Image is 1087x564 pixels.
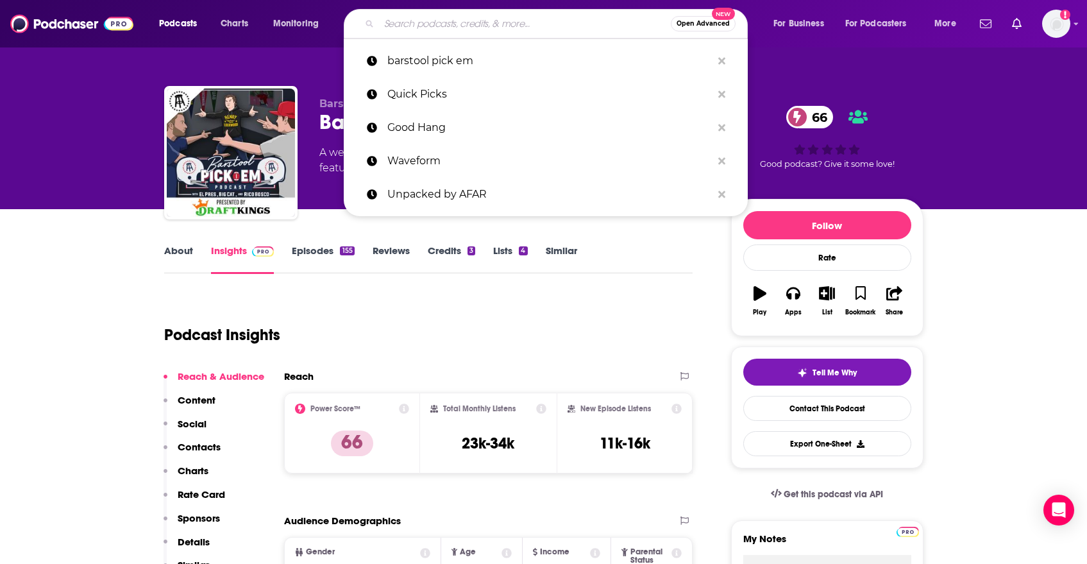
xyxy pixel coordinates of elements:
p: Details [178,536,210,548]
div: Apps [785,309,802,316]
button: Details [164,536,210,560]
div: Search podcasts, credits, & more... [356,9,760,38]
a: Show notifications dropdown [975,13,997,35]
button: tell me why sparkleTell Me Why [743,359,911,386]
button: Reach & Audience [164,370,264,394]
span: Barstool Sports [319,98,402,110]
img: Podchaser Pro [252,246,274,257]
button: Follow [743,211,911,239]
a: Good Hang [344,111,748,144]
a: Contact This Podcast [743,396,911,421]
div: Share [886,309,903,316]
button: Apps [777,278,810,324]
span: Logged in as KaitlynEsposito [1042,10,1070,38]
button: Rate Card [164,488,225,512]
button: Bookmark [844,278,877,324]
button: Contacts [164,441,221,465]
button: open menu [150,13,214,34]
button: Sponsors [164,512,220,536]
span: For Business [773,15,824,33]
h2: New Episode Listens [580,404,651,413]
div: List [822,309,832,316]
div: 66Good podcast? Give it some love! [731,98,923,177]
p: Sponsors [178,512,220,524]
a: barstool pick em [344,44,748,78]
div: A weekly podcast [319,145,689,176]
img: Podchaser - Follow, Share and Rate Podcasts [10,12,133,36]
h2: Audience Demographics [284,515,401,527]
p: 66 [331,431,373,456]
p: Rate Card [178,488,225,500]
button: open menu [764,13,840,34]
a: Episodes155 [292,244,354,274]
label: My Notes [743,533,911,555]
p: Charts [178,465,208,477]
span: Monitoring [273,15,319,33]
button: Charts [164,465,208,488]
a: Show notifications dropdown [1007,13,1027,35]
svg: Add a profile image [1060,10,1070,20]
span: For Podcasters [845,15,907,33]
button: Play [743,278,777,324]
p: Unpacked by AFAR [387,178,712,211]
button: open menu [264,13,335,34]
a: Credits3 [428,244,475,274]
span: Podcasts [159,15,197,33]
div: Rate [743,244,911,271]
p: Quick Picks [387,78,712,111]
p: barstool pick em [387,44,712,78]
h3: 23k-34k [462,434,514,453]
button: Social [164,418,206,441]
p: Social [178,418,206,430]
img: User Profile [1042,10,1070,38]
span: More [934,15,956,33]
a: About [164,244,193,274]
div: 3 [468,246,475,255]
span: New [712,8,735,20]
button: Share [877,278,911,324]
span: Charts [221,15,248,33]
div: Bookmark [845,309,875,316]
span: featuring [319,160,689,176]
a: Unpacked by AFAR [344,178,748,211]
h2: Reach [284,370,314,382]
a: Pro website [897,525,919,537]
p: Reach & Audience [178,370,264,382]
a: Get this podcast via API [761,479,894,510]
a: Lists4 [493,244,527,274]
a: Charts [212,13,256,34]
button: Show profile menu [1042,10,1070,38]
h1: Podcast Insights [164,325,280,345]
span: Get this podcast via API [784,489,883,500]
button: open menu [837,13,925,34]
span: Age [460,548,476,556]
a: 66 [786,106,834,128]
div: Open Intercom Messenger [1043,495,1074,526]
h3: 11k-16k [600,434,650,453]
button: Content [164,394,215,418]
span: Gender [306,548,335,556]
a: Waveform [344,144,748,178]
p: Content [178,394,215,406]
span: 66 [799,106,834,128]
span: Good podcast? Give it some love! [760,159,895,169]
p: Good Hang [387,111,712,144]
a: InsightsPodchaser Pro [211,244,274,274]
span: Tell Me Why [813,368,857,378]
div: 4 [519,246,527,255]
span: Open Advanced [677,21,730,27]
img: Barstool Pick Em [167,89,295,217]
p: Waveform [387,144,712,178]
span: Income [540,548,569,556]
button: open menu [925,13,972,34]
h2: Total Monthly Listens [443,404,516,413]
button: Export One-Sheet [743,431,911,456]
div: 155 [340,246,354,255]
a: Quick Picks [344,78,748,111]
input: Search podcasts, credits, & more... [379,13,671,34]
h2: Power Score™ [310,404,360,413]
button: List [810,278,843,324]
p: Contacts [178,441,221,453]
